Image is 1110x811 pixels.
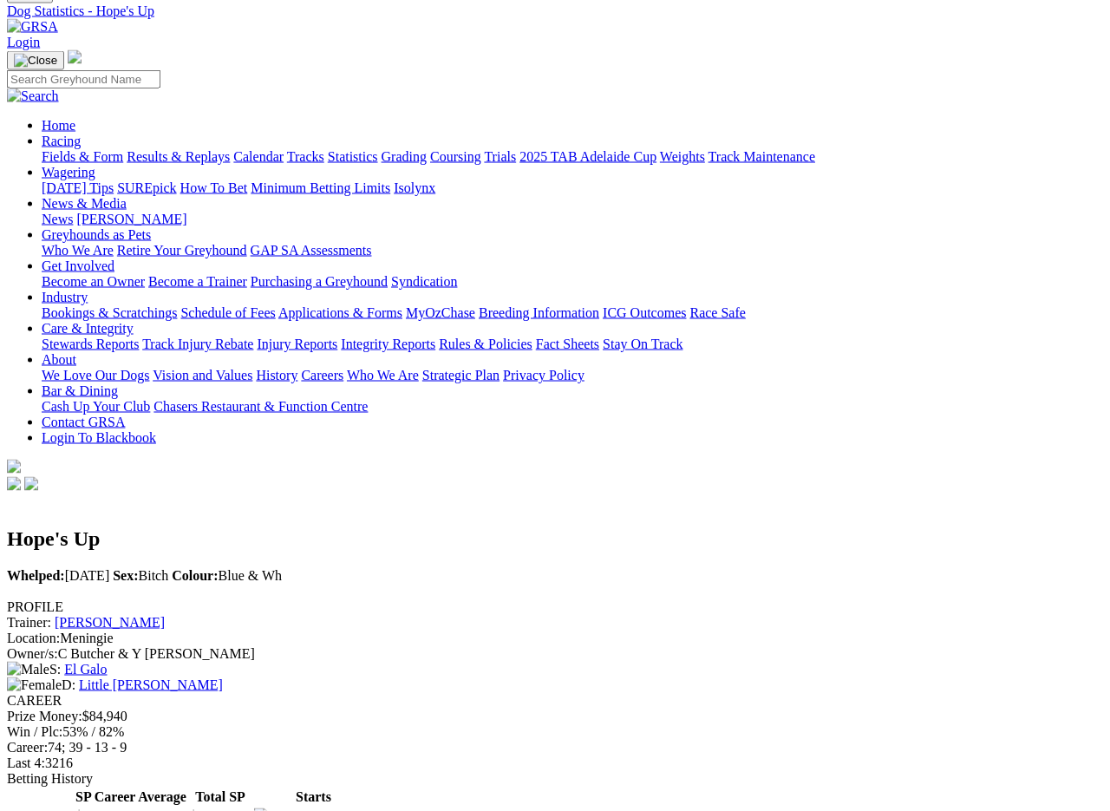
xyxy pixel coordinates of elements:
div: Get Involved [42,274,1103,290]
span: Career: [7,740,48,755]
div: Greyhounds as Pets [42,243,1103,258]
a: Cash Up Your Club [42,399,150,414]
span: S: [7,662,61,677]
a: ICG Outcomes [603,305,686,320]
a: Retire Your Greyhound [117,243,247,258]
img: Close [14,54,57,68]
a: SUREpick [117,180,176,195]
a: Login [7,35,40,49]
th: Starts [282,788,344,806]
span: Owner/s: [7,646,58,661]
a: News [42,212,73,226]
a: Privacy Policy [503,368,584,383]
a: Become a Trainer [148,274,247,289]
a: Careers [301,368,343,383]
span: Location: [7,631,60,645]
a: History [256,368,297,383]
a: Breeding Information [479,305,599,320]
span: Last 4: [7,755,45,770]
div: Care & Integrity [42,337,1103,352]
button: Toggle navigation [7,51,64,70]
span: Blue & Wh [172,568,282,583]
img: facebook.svg [7,477,21,491]
a: News & Media [42,196,127,211]
div: Industry [42,305,1103,321]
a: [PERSON_NAME] [76,212,186,226]
a: Login To Blackbook [42,430,156,445]
a: Get Involved [42,258,114,273]
a: Tracks [287,149,324,164]
a: Fields & Form [42,149,123,164]
a: GAP SA Assessments [251,243,372,258]
a: Coursing [430,149,481,164]
a: Care & Integrity [42,321,134,336]
div: C Butcher & Y [PERSON_NAME] [7,646,1103,662]
a: Greyhounds as Pets [42,227,151,242]
div: Bar & Dining [42,399,1103,415]
a: Grading [382,149,427,164]
a: Isolynx [394,180,435,195]
a: [DATE] Tips [42,180,114,195]
a: Vision and Values [153,368,252,383]
a: Track Maintenance [708,149,815,164]
img: Male [7,662,49,677]
a: Wagering [42,165,95,180]
img: logo-grsa-white.png [7,460,21,474]
img: logo-grsa-white.png [68,50,82,64]
a: Little [PERSON_NAME] [79,677,223,692]
a: Statistics [328,149,378,164]
img: GRSA [7,19,58,35]
a: Strategic Plan [422,368,499,383]
a: How To Bet [180,180,248,195]
input: Search [7,70,160,88]
a: Track Injury Rebate [142,337,253,351]
b: Whelped: [7,568,65,583]
span: Trainer: [7,615,51,630]
a: Contact GRSA [42,415,125,429]
a: Home [42,118,75,133]
a: Fact Sheets [536,337,599,351]
div: News & Media [42,212,1103,227]
a: Racing [42,134,81,148]
a: 2025 TAB Adelaide Cup [519,149,656,164]
img: twitter.svg [24,477,38,491]
a: Results & Replays [127,149,230,164]
a: Who We Are [347,368,419,383]
a: Integrity Reports [341,337,435,351]
a: El Galo [64,662,107,677]
div: Betting History [7,771,1103,787]
a: Industry [42,290,88,304]
img: Female [7,677,62,693]
a: Bar & Dining [42,383,118,398]
span: Bitch [113,568,168,583]
a: Rules & Policies [439,337,532,351]
h2: Hope's Up [7,527,1103,551]
div: 3216 [7,755,1103,771]
a: We Love Our Dogs [42,368,149,383]
a: Syndication [391,274,457,289]
b: Sex: [113,568,138,583]
a: About [42,352,76,367]
a: Chasers Restaurant & Function Centre [153,399,368,414]
a: [PERSON_NAME] [55,615,165,630]
a: Who We Are [42,243,114,258]
span: [DATE] [7,568,109,583]
b: Colour: [172,568,218,583]
div: Meningie [7,631,1103,646]
a: MyOzChase [406,305,475,320]
div: About [42,368,1103,383]
th: SP Career Average [75,788,187,806]
span: D: [7,677,75,692]
a: Bookings & Scratchings [42,305,177,320]
div: $84,940 [7,709,1103,724]
div: 53% / 82% [7,724,1103,740]
a: Purchasing a Greyhound [251,274,388,289]
a: Injury Reports [257,337,337,351]
a: Stay On Track [603,337,682,351]
a: Trials [484,149,516,164]
a: Dog Statistics - Hope's Up [7,3,1103,19]
a: Calendar [233,149,284,164]
a: Applications & Forms [278,305,402,320]
a: Weights [660,149,705,164]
